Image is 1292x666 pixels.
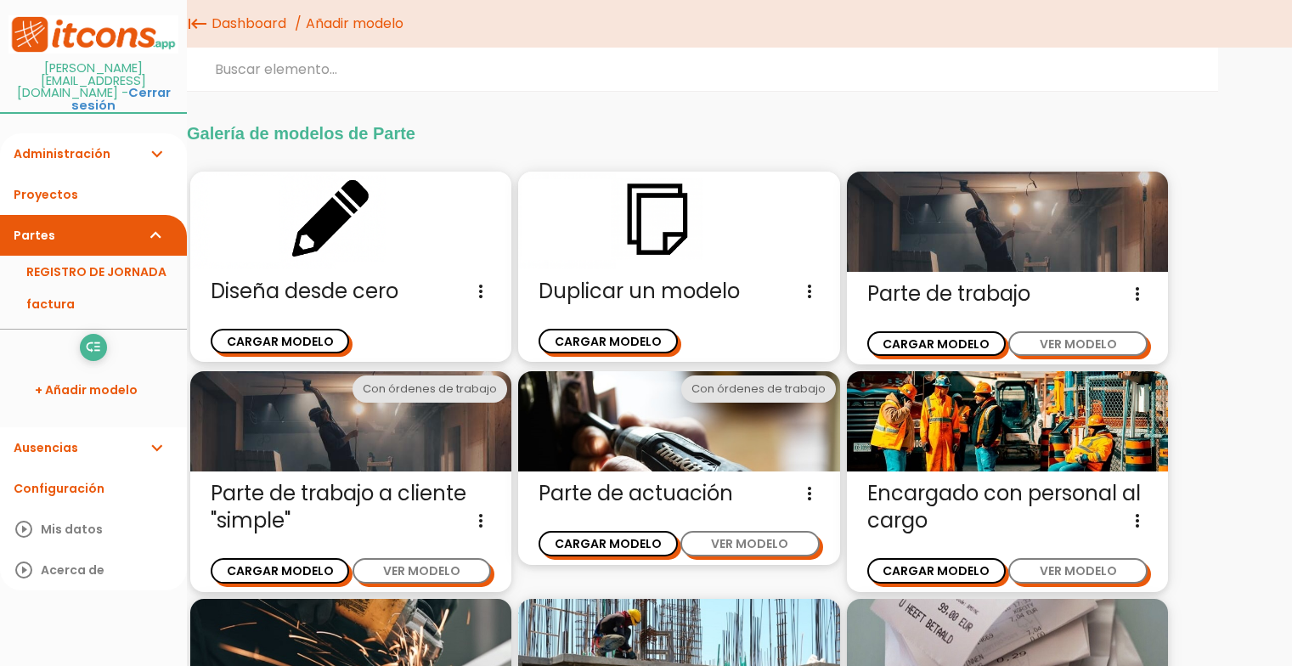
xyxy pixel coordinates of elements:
button: VER MODELO [1008,331,1147,356]
img: duplicar.png [518,172,839,269]
button: VER MODELO [1008,558,1147,583]
i: play_circle_outline [14,509,34,550]
a: Cerrar sesión [71,84,171,114]
span: Parte de trabajo [867,280,1148,308]
div: Con órdenes de trabajo [353,375,507,403]
div: Con órdenes de trabajo [681,375,836,403]
button: CARGAR MODELO [867,331,1006,356]
img: enblanco.png [190,172,511,269]
i: low_priority [85,334,101,361]
input: Buscar elemento... [187,48,1218,92]
i: more_vert [1127,507,1148,534]
i: expand_more [146,215,166,256]
span: Parte de actuación [539,480,819,507]
i: more_vert [1127,280,1148,308]
button: CARGAR MODELO [211,329,349,353]
img: actuacion.jpg [518,371,839,471]
img: itcons-logo [8,15,178,54]
button: CARGAR MODELO [539,531,677,556]
span: Duplicar un modelo [539,278,819,305]
button: VER MODELO [353,558,491,583]
i: more_vert [799,480,820,507]
button: CARGAR MODELO [539,329,677,353]
img: partediariooperario.jpg [847,172,1168,272]
span: Encargado con personal al cargo [867,480,1148,534]
span: Parte de trabajo a cliente "simple" [211,480,491,534]
button: CARGAR MODELO [867,558,1006,583]
a: + Añadir modelo [8,370,178,410]
button: VER MODELO [680,531,819,556]
span: Añadir modelo [306,14,403,33]
i: expand_more [146,133,166,174]
h2: Galería de modelos de Parte [187,124,1165,143]
span: Diseña desde cero [211,278,491,305]
i: expand_more [146,427,166,468]
img: encargado.jpg [847,371,1168,471]
i: more_vert [799,278,820,305]
button: CARGAR MODELO [211,558,349,583]
img: partediariooperario.jpg [190,371,511,471]
i: more_vert [471,278,491,305]
i: more_vert [471,507,491,534]
i: play_circle_outline [14,550,34,590]
a: low_priority [80,334,107,361]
